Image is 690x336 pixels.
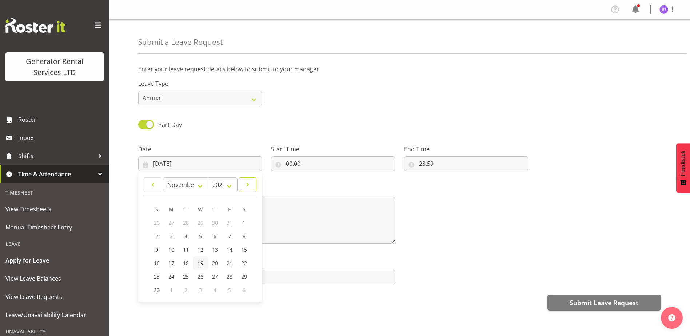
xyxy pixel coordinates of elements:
[676,143,690,193] button: Feedback - Show survey
[183,219,189,226] span: 28
[193,270,208,283] a: 26
[570,298,638,307] span: Submit Leave Request
[237,229,251,243] a: 8
[168,273,174,280] span: 24
[170,287,173,293] span: 1
[243,206,246,213] span: S
[198,246,203,253] span: 12
[179,229,193,243] a: 4
[237,243,251,256] a: 15
[2,218,107,236] a: Manual Timesheet Entry
[680,151,686,176] span: Feedback
[155,246,158,253] span: 9
[138,156,262,171] input: Click to select...
[228,233,231,240] span: 7
[198,273,203,280] span: 26
[404,145,528,153] label: End Time
[227,260,232,267] span: 21
[184,206,187,213] span: T
[5,273,104,284] span: View Leave Balances
[179,256,193,270] a: 18
[183,246,189,253] span: 11
[149,243,164,256] a: 9
[164,229,179,243] a: 3
[212,246,218,253] span: 13
[241,273,247,280] span: 29
[149,270,164,283] a: 23
[222,270,237,283] a: 28
[212,273,218,280] span: 27
[183,273,189,280] span: 25
[237,216,251,229] a: 1
[170,233,173,240] span: 3
[243,219,246,226] span: 1
[212,260,218,267] span: 20
[404,156,528,171] input: Click to select...
[2,185,107,200] div: Timesheet
[155,233,158,240] span: 2
[164,243,179,256] a: 10
[2,236,107,251] div: Leave
[214,206,216,213] span: T
[154,260,160,267] span: 16
[237,270,251,283] a: 29
[208,256,222,270] a: 20
[198,260,203,267] span: 19
[138,38,223,46] h4: Submit a Leave Request
[208,229,222,243] a: 6
[18,151,95,161] span: Shifts
[2,251,107,269] a: Apply for Leave
[5,291,104,302] span: View Leave Requests
[179,270,193,283] a: 25
[214,233,216,240] span: 6
[243,287,246,293] span: 6
[668,314,675,321] img: help-xxl-2.png
[547,295,661,311] button: Submit Leave Request
[243,233,246,240] span: 8
[212,219,218,226] span: 30
[659,5,668,14] img: james-hilhorst5206.jpg
[149,229,164,243] a: 2
[154,273,160,280] span: 23
[138,79,262,88] label: Leave Type
[155,206,158,213] span: S
[169,206,174,213] span: M
[5,255,104,266] span: Apply for Leave
[18,132,105,143] span: Inbox
[149,256,164,270] a: 16
[193,256,208,270] a: 19
[184,287,187,293] span: 2
[2,269,107,288] a: View Leave Balances
[228,287,231,293] span: 5
[271,145,395,153] label: Start Time
[5,204,104,215] span: View Timesheets
[241,246,247,253] span: 15
[164,256,179,270] a: 17
[168,246,174,253] span: 10
[158,121,182,129] span: Part Day
[138,145,262,153] label: Date
[241,260,247,267] span: 22
[222,243,237,256] a: 14
[198,206,203,213] span: W
[138,65,661,73] p: Enter your leave request details below to submit to your manager
[18,114,105,125] span: Roster
[227,273,232,280] span: 28
[13,56,96,78] div: Generator Rental Services LTD
[168,219,174,226] span: 27
[222,256,237,270] a: 21
[222,229,237,243] a: 7
[5,18,65,33] img: Rosterit website logo
[184,233,187,240] span: 4
[18,169,95,180] span: Time & Attendance
[138,185,395,194] label: Message*
[149,283,164,297] a: 30
[193,243,208,256] a: 12
[2,306,107,324] a: Leave/Unavailability Calendar
[208,270,222,283] a: 27
[237,256,251,270] a: 22
[2,288,107,306] a: View Leave Requests
[227,246,232,253] span: 14
[5,222,104,233] span: Manual Timesheet Entry
[228,206,231,213] span: F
